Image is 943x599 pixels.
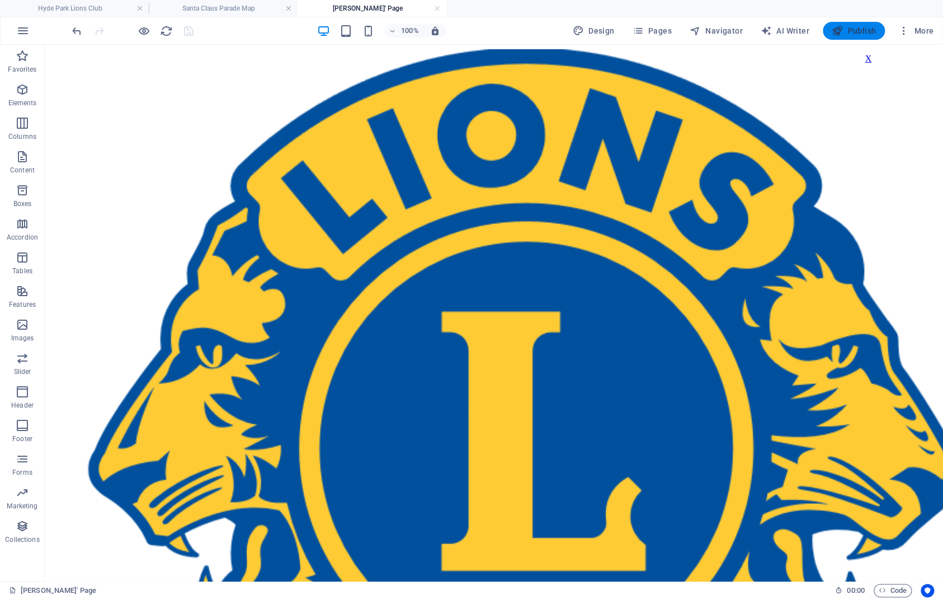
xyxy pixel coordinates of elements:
span: Publish [832,25,876,36]
p: Marketing [7,502,37,511]
p: Forms [12,468,32,477]
button: Click here to leave preview mode and continue editing [137,24,150,38]
p: Footer [12,434,32,443]
p: Content [10,166,35,175]
h4: [PERSON_NAME]' Page [298,2,446,15]
span: Design [573,25,615,36]
p: Boxes [13,199,32,208]
button: Navigator [685,22,747,40]
span: More [898,25,933,36]
h6: 100% [401,24,419,38]
span: : [855,586,856,595]
span: Code [879,584,907,597]
p: Tables [12,266,32,275]
h4: Santa Claus Parade Map [149,2,298,15]
a: Click to cancel selection. Double-click to open Pages [9,584,96,597]
button: Code [874,584,912,597]
p: Slider [14,367,31,376]
i: Reload page [160,25,173,38]
button: undo [70,24,83,38]
p: Images [11,334,34,343]
span: Navigator [690,25,743,36]
p: Features [9,300,36,309]
p: Header [11,401,34,410]
button: Publish [823,22,885,40]
button: Pages [628,22,676,40]
span: 00 00 [847,584,864,597]
p: Elements [8,99,37,107]
h6: Session time [835,584,865,597]
button: 100% [384,24,424,38]
span: Pages [632,25,671,36]
button: Design [568,22,619,40]
span: AI Writer [761,25,809,36]
button: reload [159,24,173,38]
button: Usercentrics [921,584,934,597]
button: More [894,22,938,40]
p: Columns [8,132,36,141]
p: Collections [5,535,39,544]
i: Undo: Change video (Ctrl+Z) [70,25,83,38]
p: Favorites [8,65,36,74]
button: AI Writer [756,22,814,40]
p: Accordion [7,233,38,242]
